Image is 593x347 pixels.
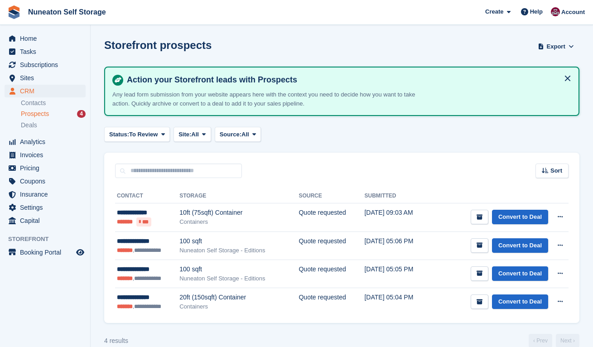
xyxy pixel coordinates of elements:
[5,72,86,84] a: menu
[21,120,86,130] a: Deals
[7,5,21,19] img: stora-icon-8386f47178a22dfd0bd8f6a31ec36ba5ce8667c1dd55bd0f319d3a0aa187defe.svg
[20,214,74,227] span: Capital
[20,135,74,148] span: Analytics
[20,201,74,214] span: Settings
[20,45,74,58] span: Tasks
[492,266,548,281] a: Convert to Deal
[20,175,74,188] span: Coupons
[5,32,86,45] a: menu
[77,110,86,118] div: 4
[492,210,548,225] a: Convert to Deal
[5,45,86,58] a: menu
[123,75,571,85] h4: Action your Storefront leads with Prospects
[5,162,86,174] a: menu
[5,175,86,188] a: menu
[21,121,37,130] span: Deals
[191,130,199,139] span: All
[179,236,299,246] div: 100 sqft
[104,127,170,142] button: Status: To Review
[530,7,543,16] span: Help
[215,127,261,142] button: Source: All
[109,130,129,139] span: Status:
[179,265,299,274] div: 100 sqft
[485,7,503,16] span: Create
[5,58,86,71] a: menu
[174,127,211,142] button: Site: All
[550,166,562,175] span: Sort
[179,274,299,283] div: Nuneaton Self Storage - Editions
[299,231,364,260] td: Quote requested
[75,247,86,258] a: Preview store
[179,217,299,227] div: Containers
[20,162,74,174] span: Pricing
[179,302,299,311] div: Containers
[5,135,86,148] a: menu
[20,32,74,45] span: Home
[20,72,74,84] span: Sites
[492,238,548,253] a: Convert to Deal
[21,110,49,118] span: Prospects
[178,130,191,139] span: Site:
[364,203,432,232] td: [DATE] 09:03 AM
[492,294,548,309] a: Convert to Deal
[299,189,364,203] th: Source
[112,90,429,108] p: Any lead form submission from your website appears here with the context you need to decide how y...
[364,189,432,203] th: Submitted
[299,203,364,232] td: Quote requested
[364,288,432,316] td: [DATE] 05:04 PM
[20,58,74,71] span: Subscriptions
[20,149,74,161] span: Invoices
[179,293,299,302] div: 20ft (150sqft) Container
[5,149,86,161] a: menu
[179,246,299,255] div: Nuneaton Self Storage - Editions
[5,188,86,201] a: menu
[20,85,74,97] span: CRM
[104,336,128,346] div: 4 results
[5,246,86,259] a: menu
[179,189,299,203] th: Storage
[21,99,86,107] a: Contacts
[24,5,110,19] a: Nuneaton Self Storage
[5,85,86,97] a: menu
[547,42,565,51] span: Export
[115,189,179,203] th: Contact
[364,231,432,260] td: [DATE] 05:06 PM
[129,130,158,139] span: To Review
[299,260,364,288] td: Quote requested
[21,109,86,119] a: Prospects 4
[299,288,364,316] td: Quote requested
[5,214,86,227] a: menu
[20,246,74,259] span: Booking Portal
[20,188,74,201] span: Insurance
[536,39,576,54] button: Export
[241,130,249,139] span: All
[5,201,86,214] a: menu
[8,235,90,244] span: Storefront
[179,208,299,217] div: 10ft (75sqft) Container
[551,7,560,16] img: Chris Palmer
[104,39,212,51] h1: Storefront prospects
[561,8,585,17] span: Account
[220,130,241,139] span: Source:
[364,260,432,288] td: [DATE] 05:05 PM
